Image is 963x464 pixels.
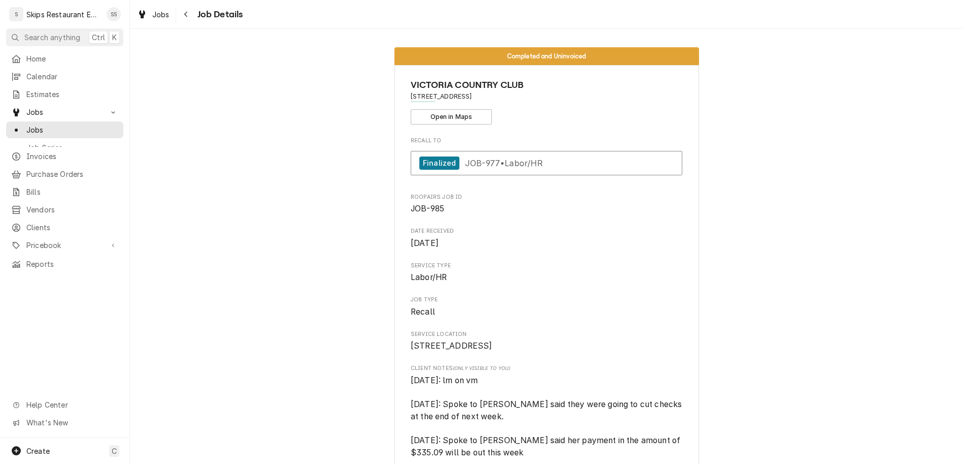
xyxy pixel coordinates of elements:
[9,7,23,21] div: S
[411,193,682,201] span: Roopairs Job ID
[112,446,117,456] span: C
[411,375,682,458] span: [object Object]
[411,193,682,215] div: Roopairs Job ID
[6,68,123,85] a: Calendar
[6,396,123,413] a: Go to Help Center
[178,6,194,22] button: Navigate back
[6,414,123,431] a: Go to What's New
[133,6,174,23] a: Jobs
[419,157,459,170] div: Finalized
[411,109,492,125] button: Open in Maps
[24,32,80,43] span: Search anything
[152,9,170,20] span: Jobs
[112,32,117,43] span: K
[26,417,117,428] span: What's New
[26,204,118,215] span: Vendors
[26,142,118,153] span: Job Series
[6,50,123,67] a: Home
[411,137,682,180] div: Recall To
[394,47,699,65] div: Status
[411,341,492,351] span: [STREET_ADDRESS]
[26,399,117,410] span: Help Center
[411,330,682,338] span: Service Location
[411,151,682,176] a: View Job
[6,148,123,165] a: Invoices
[411,137,682,145] span: Recall To
[411,307,435,317] span: Recall
[411,238,439,248] span: [DATE]
[26,89,118,100] span: Estimates
[411,340,682,352] span: Service Location
[26,447,50,455] span: Create
[411,364,682,373] span: Client Notes
[6,121,123,138] a: Jobs
[411,227,682,235] span: Date Received
[411,296,682,318] div: Job Type
[453,365,510,371] span: (Only Visible to You)
[92,32,105,43] span: Ctrl
[411,296,682,304] span: Job Type
[26,9,101,20] div: Skips Restaurant Equipment
[411,262,682,284] div: Service Type
[411,227,682,249] div: Date Received
[26,240,103,251] span: Pricebook
[6,183,123,200] a: Bills
[6,166,123,182] a: Purchase Orders
[6,28,123,46] button: Search anythingCtrlK
[26,259,118,269] span: Reports
[411,271,682,284] span: Service Type
[6,201,123,218] a: Vendors
[411,78,682,125] div: Client Information
[507,53,586,59] span: Completed and Uninvoiced
[6,219,123,236] a: Clients
[411,306,682,318] span: Job Type
[411,262,682,270] span: Service Type
[107,7,121,21] div: Shan Skipper's Avatar
[6,104,123,120] a: Go to Jobs
[6,256,123,272] a: Reports
[26,53,118,64] span: Home
[6,237,123,254] a: Go to Pricebook
[26,125,118,135] span: Jobs
[26,107,103,117] span: Jobs
[411,364,682,458] div: [object Object]
[26,187,118,197] span: Bills
[26,222,118,233] span: Clients
[6,139,123,156] a: Job Series
[411,376,684,457] span: [DATE]: lm on vm [DATE]: Spoke to [PERSON_NAME] said they were going to cut checks at the end of ...
[411,203,682,215] span: Roopairs Job ID
[411,78,682,92] span: Name
[411,330,682,352] div: Service Location
[411,204,444,213] span: JOB-985
[107,7,121,21] div: SS
[6,86,123,103] a: Estimates
[26,71,118,82] span: Calendar
[411,237,682,250] span: Date Received
[194,8,243,21] span: Job Details
[411,92,682,101] span: Address
[411,272,447,282] span: Labor/HR
[26,169,118,179] span: Purchase Orders
[465,158,543,168] span: JOB-977 • Labor/HR
[26,151,118,162] span: Invoices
